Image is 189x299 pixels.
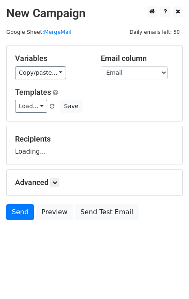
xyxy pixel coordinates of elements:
[15,134,174,156] div: Loading...
[6,204,34,220] a: Send
[15,178,174,187] h5: Advanced
[6,6,183,20] h2: New Campaign
[60,100,82,113] button: Save
[15,134,174,144] h5: Recipients
[127,28,183,37] span: Daily emails left: 50
[15,88,51,96] a: Templates
[15,66,66,79] a: Copy/paste...
[101,54,174,63] h5: Email column
[127,29,183,35] a: Daily emails left: 50
[15,100,47,113] a: Load...
[6,29,72,35] small: Google Sheet:
[44,29,72,35] a: MergeMail
[36,204,73,220] a: Preview
[15,54,88,63] h5: Variables
[75,204,138,220] a: Send Test Email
